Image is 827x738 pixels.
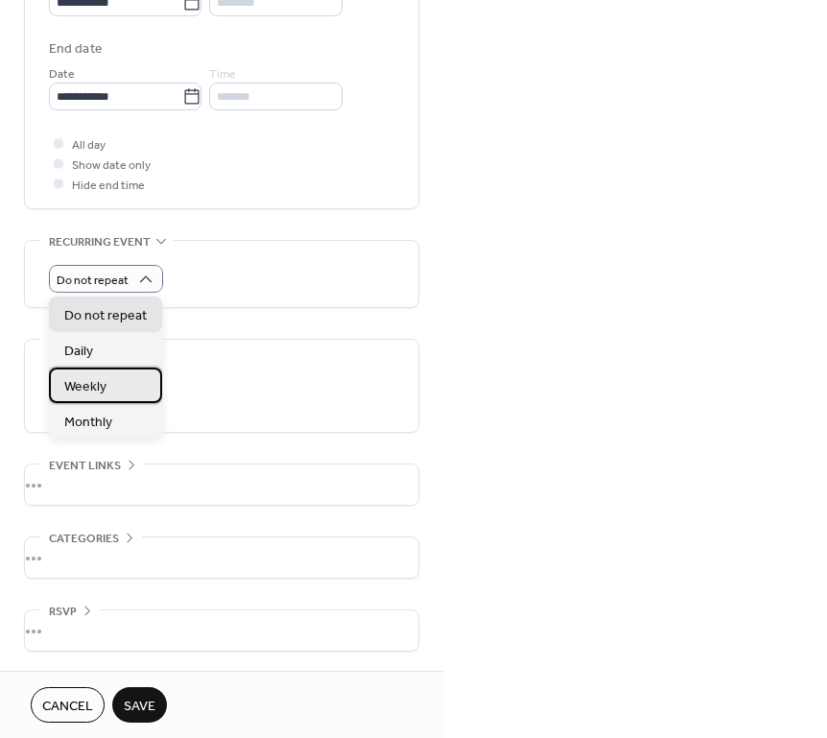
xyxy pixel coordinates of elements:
span: Categories [49,529,119,549]
span: Cancel [42,697,93,717]
span: Save [124,697,155,717]
div: ••• [25,537,418,578]
div: ••• [25,610,418,651]
div: ••• [25,464,418,505]
span: Show date only [72,155,151,176]
span: Time [209,64,236,84]
span: Daily [64,342,93,362]
span: Do not repeat [57,270,129,292]
span: RSVP [49,602,77,622]
span: Event links [49,456,121,476]
button: Save [112,687,167,723]
span: Weekly [64,377,106,397]
span: Do not repeat [64,306,147,326]
span: All day [72,135,106,155]
span: Hide end time [72,176,145,196]
span: Date [49,64,75,84]
button: Cancel [31,687,105,723]
span: Recurring event [49,232,151,252]
span: Monthly [64,413,112,433]
div: End date [49,39,103,60]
